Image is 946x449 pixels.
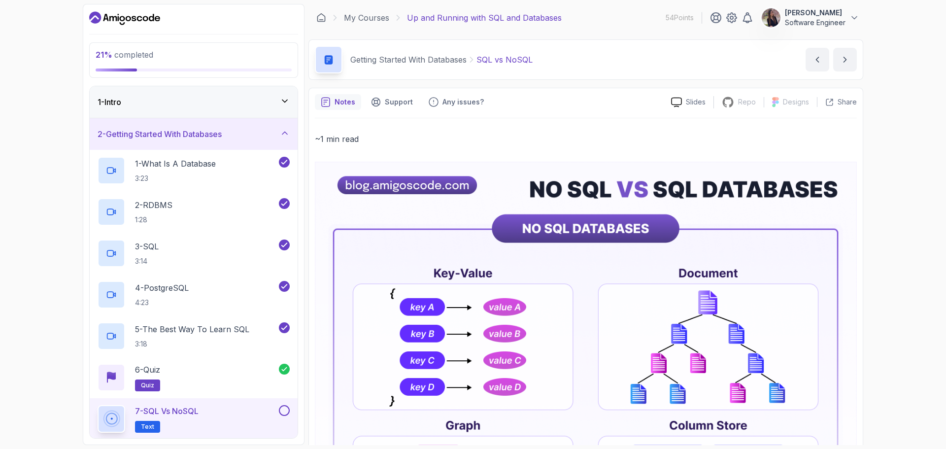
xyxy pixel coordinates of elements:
p: 1 - What Is A Database [135,158,216,170]
a: My Courses [344,12,389,24]
p: Software Engineer [785,18,845,28]
button: 2-RDBMS1:28 [98,198,290,226]
p: 7 - SQL vs NoSQL [135,405,199,417]
p: Slides [686,97,706,107]
button: Support button [365,94,419,110]
button: notes button [315,94,361,110]
p: Repo [738,97,756,107]
button: 5-The Best Way To Learn SQL3:18 [98,322,290,350]
button: next content [833,48,857,71]
button: user profile image[PERSON_NAME]Software Engineer [761,8,859,28]
span: quiz [141,381,154,389]
p: Any issues? [442,97,484,107]
p: 3:23 [135,173,216,183]
button: 1-Intro [90,86,298,118]
button: Feedback button [423,94,490,110]
p: Notes [335,97,355,107]
p: 3:14 [135,256,159,266]
button: 3-SQL3:14 [98,240,290,267]
button: previous content [806,48,829,71]
p: 1:28 [135,215,172,225]
p: 54 Points [666,13,694,23]
p: Getting Started With Databases [350,54,467,66]
p: 3 - SQL [135,241,159,252]
span: Text [141,423,154,431]
p: Share [838,97,857,107]
p: SQL vs NoSQL [476,54,533,66]
p: Designs [783,97,809,107]
p: 4 - PostgreSQL [135,282,189,294]
button: 2-Getting Started With Databases [90,118,298,150]
iframe: chat widget [759,231,936,405]
button: 7-SQL vs NoSQLText [98,405,290,433]
button: Share [817,97,857,107]
p: [PERSON_NAME] [785,8,845,18]
iframe: chat widget [905,410,936,439]
h3: 2 - Getting Started With Databases [98,128,222,140]
button: 4-PostgreSQL4:23 [98,281,290,309]
p: 3:18 [135,339,249,349]
p: 2 - RDBMS [135,199,172,211]
p: 6 - Quiz [135,364,160,376]
a: Slides [663,97,713,107]
button: 1-What Is A Database3:23 [98,157,290,184]
p: ~1 min read [315,132,857,146]
h3: 1 - Intro [98,96,121,108]
p: 5 - The Best Way To Learn SQL [135,323,249,335]
p: Support [385,97,413,107]
button: 6-Quizquiz [98,364,290,391]
p: 4:23 [135,298,189,308]
img: user profile image [762,8,780,27]
a: Dashboard [316,13,326,23]
p: Up and Running with SQL and Databases [407,12,562,24]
